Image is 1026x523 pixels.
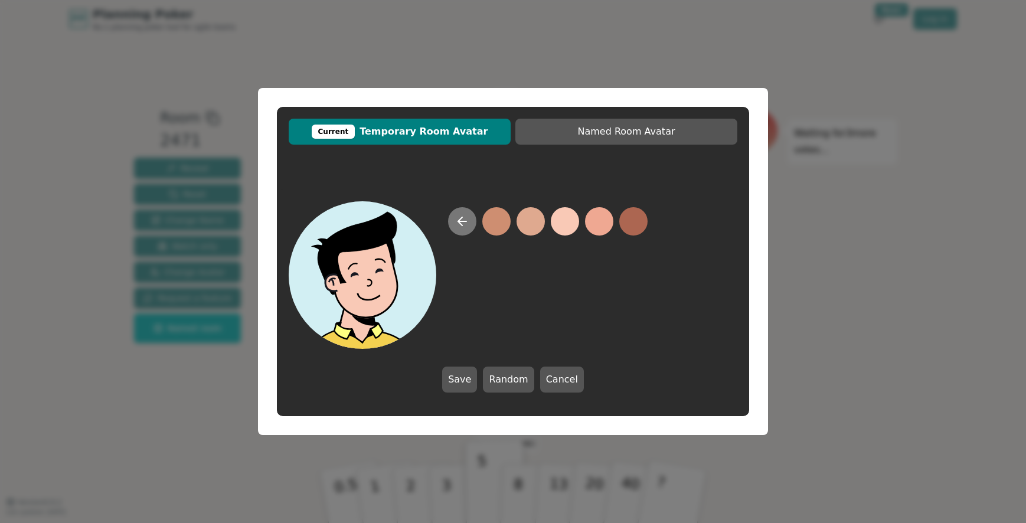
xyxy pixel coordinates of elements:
[295,125,505,139] span: Temporary Room Avatar
[442,367,477,393] button: Save
[312,125,355,139] div: Current
[515,119,737,145] button: Named Room Avatar
[521,125,731,139] span: Named Room Avatar
[540,367,584,393] button: Cancel
[289,119,511,145] button: CurrentTemporary Room Avatar
[483,367,534,393] button: Random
